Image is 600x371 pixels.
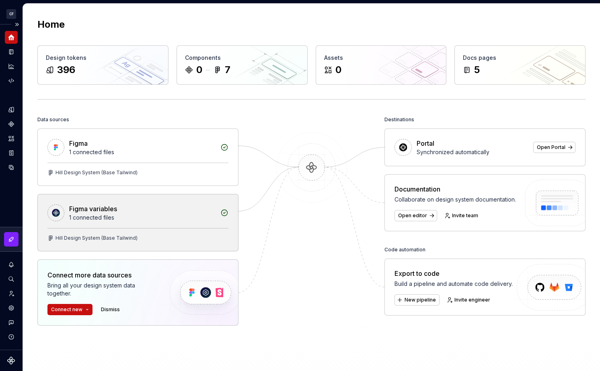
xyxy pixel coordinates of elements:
[442,210,482,221] a: Invite team
[47,304,92,315] button: Connect new
[5,302,18,314] a: Settings
[196,63,202,76] div: 0
[7,357,15,365] svg: Supernova Logo
[101,306,120,313] span: Dismiss
[47,281,156,298] div: Bring all your design system data together.
[225,63,230,76] div: 7
[5,74,18,87] a: Code automation
[5,60,18,73] a: Analytics
[5,45,18,58] a: Documentation
[69,204,117,214] div: Figma variables
[395,280,513,288] div: Build a pipeline and automate code delivery.
[46,54,160,62] div: Design tokens
[5,258,18,271] button: Notifications
[395,294,440,306] button: New pipeline
[5,118,18,130] a: Components
[533,142,575,153] a: Open Portal
[537,144,565,151] span: Open Portal
[97,304,123,315] button: Dismiss
[5,287,18,300] a: Invite team
[474,63,480,76] div: 5
[324,54,438,62] div: Assets
[5,316,18,329] button: Contact support
[69,214,216,222] div: 1 connected files
[384,244,425,255] div: Code automation
[69,148,216,156] div: 1 connected files
[452,212,478,219] span: Invite team
[37,18,65,31] h2: Home
[5,161,18,174] a: Data sources
[444,294,494,306] a: Invite engineer
[395,196,516,204] div: Collaborate on design system documentation.
[51,306,82,313] span: Connect new
[5,147,18,159] a: Storybook stories
[335,63,341,76] div: 0
[47,270,156,280] div: Connect more data sources
[177,45,308,85] a: Components07
[5,132,18,145] a: Assets
[37,128,238,186] a: Figma1 connected filesHill Design System (Base Tailwind)
[37,114,69,125] div: Data sources
[5,103,18,116] a: Design tokens
[185,54,299,62] div: Components
[395,269,513,278] div: Export to code
[2,5,21,22] button: CF
[405,297,436,303] span: New pipeline
[5,273,18,285] button: Search ⌘K
[57,63,75,76] div: 396
[37,45,168,85] a: Design tokens396
[384,114,414,125] div: Destinations
[69,139,88,148] div: Figma
[395,184,516,194] div: Documentation
[417,139,434,148] div: Portal
[37,194,238,251] a: Figma variables1 connected filesHill Design System (Base Tailwind)
[395,210,437,221] a: Open editor
[398,212,427,219] span: Open editor
[316,45,447,85] a: Assets0
[454,45,586,85] a: Docs pages5
[5,31,18,44] a: Home
[55,235,138,241] div: Hill Design System (Base Tailwind)
[454,297,490,303] span: Invite engineer
[463,54,577,62] div: Docs pages
[11,19,23,30] button: Expand sidebar
[55,169,138,176] div: Hill Design System (Base Tailwind)
[6,9,16,19] div: CF
[417,148,528,156] div: Synchronized automatically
